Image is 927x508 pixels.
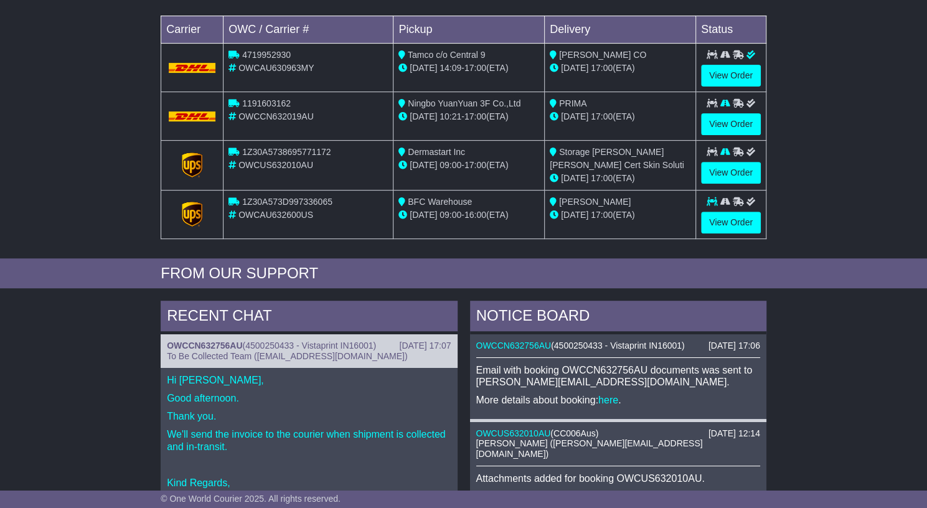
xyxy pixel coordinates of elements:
[398,159,539,172] div: - (ETA)
[464,160,486,170] span: 17:00
[591,173,613,183] span: 17:00
[398,62,539,75] div: - (ETA)
[550,209,690,222] div: (ETA)
[167,477,451,489] p: Kind Regards,
[559,197,631,207] span: [PERSON_NAME]
[464,63,486,73] span: 17:00
[161,16,224,43] td: Carrier
[476,428,551,438] a: OWCUS632010AU
[708,428,760,439] div: [DATE] 12:14
[242,197,332,207] span: 1Z30A573D997336065
[410,63,437,73] span: [DATE]
[167,392,451,404] p: Good afternoon.
[476,394,760,406] p: More details about booking: .
[440,210,461,220] span: 09:00
[182,202,203,227] img: GetCarrierServiceLogo
[561,173,588,183] span: [DATE]
[701,65,761,87] a: View Order
[476,341,552,350] a: OWCCN632756AU
[238,210,313,220] span: OWCAU632600US
[238,160,313,170] span: OWCUS632010AU
[238,63,314,73] span: OWCAU630963MY
[545,16,696,43] td: Delivery
[224,16,393,43] td: OWC / Carrier #
[561,111,588,121] span: [DATE]
[398,209,539,222] div: - (ETA)
[476,428,760,439] div: ( )
[550,147,684,170] span: Storage [PERSON_NAME] [PERSON_NAME] Cert Skin Soluti
[464,111,486,121] span: 17:00
[553,428,596,438] span: CC006Aus
[591,111,613,121] span: 17:00
[550,62,690,75] div: (ETA)
[408,98,520,108] span: Ningbo YuanYuan 3F Co.,Ltd
[167,351,407,361] span: To Be Collected Team ([EMAIL_ADDRESS][DOMAIN_NAME])
[242,98,291,108] span: 1191603162
[591,210,613,220] span: 17:00
[410,160,437,170] span: [DATE]
[408,147,465,157] span: Dermastart Inc
[708,341,760,351] div: [DATE] 17:06
[410,111,437,121] span: [DATE]
[559,98,586,108] span: PRIMA
[440,160,461,170] span: 09:00
[701,212,761,233] a: View Order
[559,50,646,60] span: [PERSON_NAME] CO
[161,494,341,504] span: © One World Courier 2025. All rights reserved.
[393,16,545,43] td: Pickup
[169,63,215,73] img: DHL.png
[476,341,760,351] div: ( )
[167,410,451,422] p: Thank you.
[598,395,618,405] a: here
[554,341,682,350] span: 4500250433 - Vistaprint IN16001
[464,210,486,220] span: 16:00
[440,111,461,121] span: 10:21
[398,110,539,123] div: - (ETA)
[410,210,437,220] span: [DATE]
[550,110,690,123] div: (ETA)
[561,210,588,220] span: [DATE]
[408,197,472,207] span: BFC Warehouse
[169,111,215,121] img: DHL.png
[476,473,760,484] p: Attachments added for booking OWCUS632010AU.
[238,111,314,121] span: OWCCN632019AU
[167,341,451,351] div: ( )
[561,63,588,73] span: [DATE]
[440,63,461,73] span: 14:09
[701,113,761,135] a: View Order
[476,438,703,459] span: [PERSON_NAME] ([PERSON_NAME][EMAIL_ADDRESS][DOMAIN_NAME])
[167,374,451,386] p: Hi [PERSON_NAME],
[161,301,457,334] div: RECENT CHAT
[245,341,373,350] span: 4500250433 - Vistaprint IN16001
[470,301,766,334] div: NOTICE BOARD
[399,341,451,351] div: [DATE] 17:07
[167,428,451,452] p: We'll send the invoice to the courier when shipment is collected and in-transit.
[408,50,486,60] span: Tamco c/o Central 9
[167,341,242,350] a: OWCCN632756AU
[550,172,690,185] div: (ETA)
[161,265,766,283] div: FROM OUR SUPPORT
[242,147,331,157] span: 1Z30A5738695771172
[182,153,203,177] img: GetCarrierServiceLogo
[696,16,766,43] td: Status
[701,162,761,184] a: View Order
[591,63,613,73] span: 17:00
[476,364,760,388] p: Email with booking OWCCN632756AU documents was sent to [PERSON_NAME][EMAIL_ADDRESS][DOMAIN_NAME].
[242,50,291,60] span: 4719952930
